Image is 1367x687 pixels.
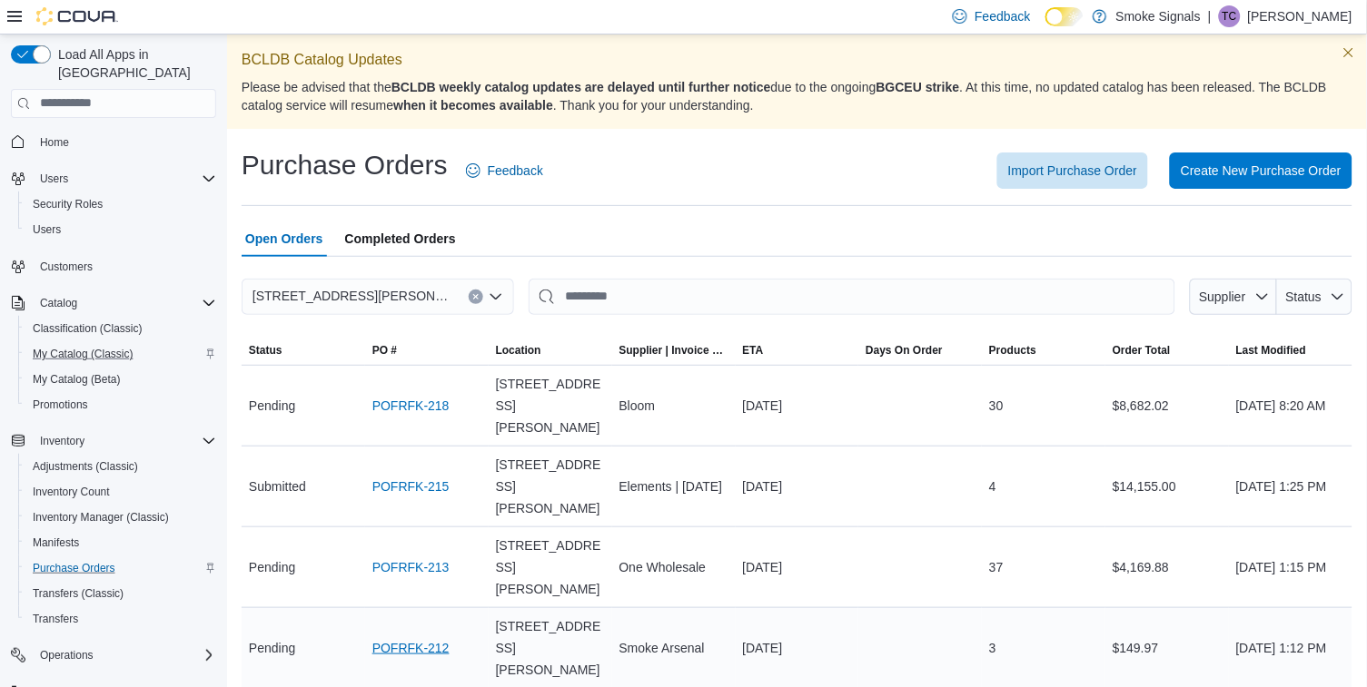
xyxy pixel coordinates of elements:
[25,219,216,240] span: Users
[40,135,69,150] span: Home
[18,505,223,530] button: Inventory Manager (Classic)
[242,147,448,183] h1: Purchase Orders
[25,608,216,630] span: Transfers
[1200,290,1246,304] span: Supplier
[489,336,612,365] button: Location
[25,583,216,604] span: Transfers (Classic)
[4,129,223,155] button: Home
[372,637,450,659] a: POFRFK-212
[1286,290,1322,304] span: Status
[249,476,306,497] span: Submitted
[33,561,115,575] span: Purchase Orders
[33,321,143,336] span: Classification (Classic)
[1105,336,1229,365] button: Order Total
[736,549,859,585] div: [DATE]
[877,80,960,94] strong: BGCEU strike
[1008,162,1137,180] span: Import Purchase Order
[1208,5,1212,27] p: |
[1045,26,1046,27] span: Dark Mode
[612,388,736,424] div: Bloom
[25,481,117,503] a: Inventory Count
[33,430,92,452] button: Inventory
[496,615,605,681] span: [STREET_ADDRESS][PERSON_NAME]
[25,193,110,215] a: Security Roles
[612,336,736,365] button: Supplier | Invoice Number
[18,191,223,217] button: Security Roles
[18,217,223,242] button: Users
[1338,42,1360,64] button: Dismiss this callout
[1105,468,1229,505] div: $14,155.00
[736,468,859,505] div: [DATE]
[743,343,764,358] span: ETA
[1113,343,1171,358] span: Order Total
[25,456,145,477] a: Adjustments (Classic)
[1116,5,1201,27] p: Smoke Signals
[1219,5,1241,27] div: Tory Chickite
[1105,388,1229,424] div: $8,682.02
[249,395,295,417] span: Pending
[33,535,79,550] span: Manifests
[1223,5,1237,27] span: TC
[249,343,282,358] span: Status
[249,556,295,578] span: Pending
[529,279,1175,315] input: This is a search bar. After typing your query, hit enter to filter the results lower in the page.
[1229,468,1352,505] div: [DATE] 1:25 PM
[612,630,736,666] div: Smoke Arsenal
[1190,279,1277,315] button: Supplier
[496,454,605,519] span: [STREET_ADDRESS][PERSON_NAME]
[372,395,450,417] a: POFRFK-218
[989,556,1004,578] span: 37
[469,290,483,304] button: Clear input
[4,253,223,280] button: Customers
[372,343,397,358] span: PO #
[25,557,123,579] a: Purchase Orders
[496,535,605,600] span: [STREET_ADDRESS][PERSON_NAME]
[1277,279,1352,315] button: Status
[25,368,128,390] a: My Catalog (Beta)
[36,7,118,25] img: Cova
[25,583,131,604] a: Transfers (Classic)
[33,347,134,361] span: My Catalog (Classic)
[975,7,1030,25] span: Feedback
[18,341,223,367] button: My Catalog (Classic)
[33,510,169,525] span: Inventory Manager (Classic)
[40,648,94,662] span: Operations
[242,49,1352,71] p: BCLDB Catalog Updates
[1236,343,1306,358] span: Last Modified
[18,479,223,505] button: Inventory Count
[33,168,75,190] button: Users
[4,643,223,668] button: Operations
[18,316,223,341] button: Classification (Classic)
[1105,630,1229,666] div: $149.97
[1170,152,1352,189] button: Create New Purchase Order
[33,292,84,314] button: Catalog
[33,644,216,666] span: Operations
[25,219,68,240] a: Users
[33,612,78,626] span: Transfers
[33,485,110,499] span: Inventory Count
[18,530,223,555] button: Manifests
[245,221,323,257] span: Open Orders
[33,372,121,387] span: My Catalog (Beta)
[25,506,176,528] a: Inventory Manager (Classic)
[51,45,216,82] span: Load All Apps in [GEOGRAPHIC_DATA]
[372,556,450,578] a: POFRFK-213
[25,557,216,579] span: Purchase Orders
[33,197,103,211] span: Security Roles
[459,152,550,189] a: Feedback
[249,637,295,659] span: Pending
[866,343,943,358] span: Days On Order
[345,221,456,257] span: Completed Orders
[18,367,223,392] button: My Catalog (Beta)
[1181,162,1342,180] span: Create New Purchase Order
[25,318,216,339] span: Classification (Classic)
[1229,388,1352,424] div: [DATE] 8:20 AM
[18,581,223,606] button: Transfers (Classic)
[612,549,736,585] div: One Wholesale
[242,78,1352,114] p: Please be advised that the due to the ongoing . At this time, no updated catalog has been release...
[25,368,216,390] span: My Catalog (Beta)
[391,80,771,94] strong: BCLDB weekly catalog updates are delayed until further notice
[33,132,76,153] a: Home
[25,394,216,416] span: Promotions
[18,555,223,581] button: Purchase Orders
